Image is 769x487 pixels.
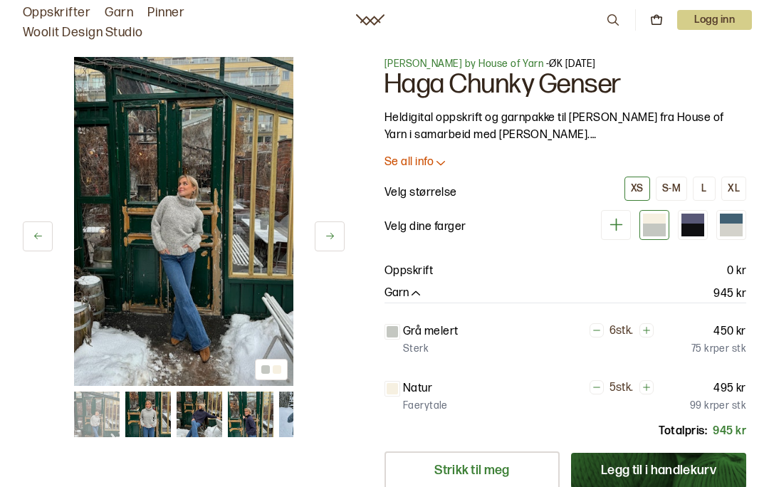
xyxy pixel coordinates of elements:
[690,399,746,413] p: 99 kr per stk
[677,10,752,30] button: User dropdown
[728,182,740,195] div: XL
[356,14,384,26] a: Woolit
[403,323,459,340] p: Grå melert
[713,286,746,303] p: 945 kr
[147,3,184,23] a: Pinner
[721,177,746,201] button: XL
[384,58,543,70] a: [PERSON_NAME] by House of Yarn
[713,380,746,397] p: 495 kr
[662,182,681,195] div: S-M
[23,23,143,43] a: Woolit Design Studio
[403,342,429,356] p: Sterk
[384,263,433,280] p: Oppskrift
[659,423,707,440] p: Totalpris:
[384,110,746,144] p: Heldigital oppskrift og garnpakke til [PERSON_NAME] fra House of Yarn i samarbeid med [PERSON_NAME].
[384,155,434,170] p: Se all info
[678,210,708,240] div: Lilla
[384,71,746,98] h1: Haga Chunky Genser
[105,3,133,23] a: Garn
[713,323,746,340] p: 450 kr
[693,177,716,201] button: L
[403,380,432,397] p: Natur
[713,423,746,440] p: 945 kr
[701,182,706,195] div: L
[384,286,423,301] button: Garn
[727,263,746,280] p: 0 kr
[610,324,634,339] p: 6 stk.
[691,342,746,356] p: 75 kr per stk
[677,10,752,30] p: Logg inn
[384,184,457,201] p: Velg størrelse
[403,399,448,413] p: Faerytale
[656,177,687,201] button: S-M
[74,57,293,386] img: Bilde av oppskrift
[639,210,669,240] div: Grå
[624,177,650,201] button: XS
[384,57,746,71] p: - ØK [DATE]
[23,3,90,23] a: Oppskrifter
[384,219,466,236] p: Velg dine farger
[631,182,644,195] div: XS
[384,155,746,170] button: Se all info
[610,381,634,396] p: 5 stk.
[716,210,746,240] div: Blå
